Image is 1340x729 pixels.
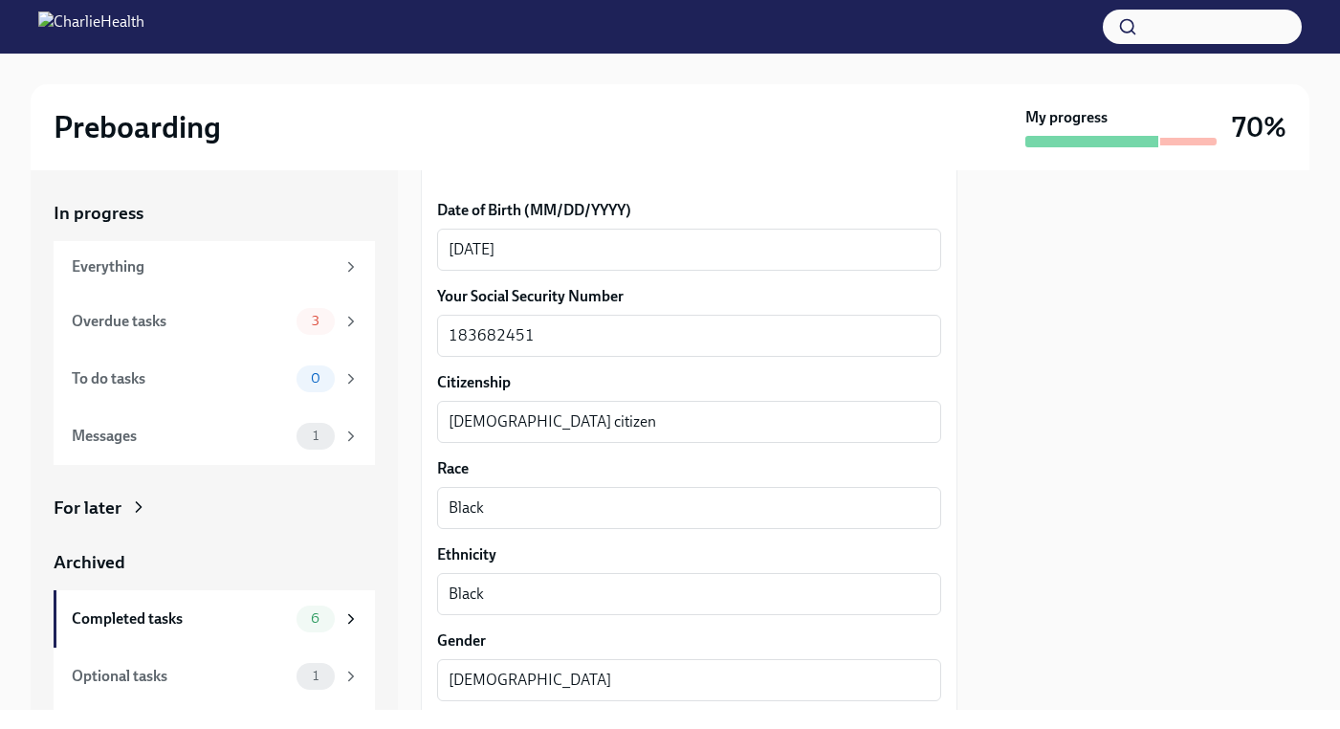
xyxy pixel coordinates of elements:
div: Everything [72,256,335,277]
span: 0 [299,371,332,386]
span: 3 [300,314,331,328]
div: To do tasks [72,368,289,389]
a: Overdue tasks3 [54,293,375,350]
label: Citizenship [437,372,941,393]
h3: 70% [1232,110,1286,144]
textarea: [DATE] [449,238,930,261]
strong: My progress [1025,107,1108,128]
textarea: Black [449,497,930,519]
div: Completed tasks [72,608,289,630]
label: Gender [437,630,941,652]
div: Overdue tasks [72,311,289,332]
label: Ethnicity [437,544,941,565]
a: Messages1 [54,408,375,465]
div: For later [54,496,121,520]
a: Optional tasks1 [54,648,375,705]
img: CharlieHealth [38,11,144,42]
textarea: [DEMOGRAPHIC_DATA] citizen [449,410,930,433]
a: To do tasks0 [54,350,375,408]
textarea: Black [449,583,930,606]
div: Messages [72,426,289,447]
a: Completed tasks6 [54,590,375,648]
span: 1 [301,669,330,683]
label: Race [437,458,941,479]
span: 6 [299,611,331,626]
span: 1 [301,429,330,443]
div: Optional tasks [72,666,289,687]
label: Your Social Security Number [437,286,941,307]
a: In progress [54,201,375,226]
label: Date of Birth (MM/DD/YYYY) [437,200,941,221]
a: Archived [54,550,375,575]
h2: Preboarding [54,108,221,146]
textarea: [DEMOGRAPHIC_DATA] [449,669,930,692]
a: For later [54,496,375,520]
a: Everything [54,241,375,293]
textarea: 183682451 [449,324,930,347]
